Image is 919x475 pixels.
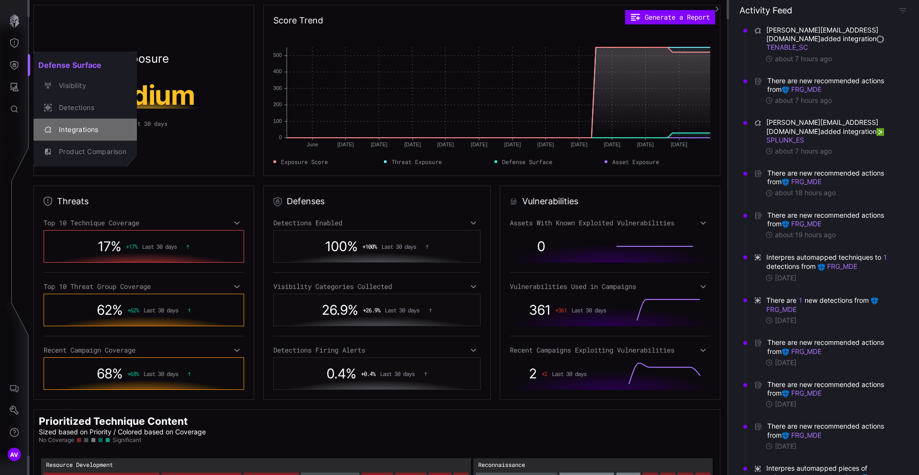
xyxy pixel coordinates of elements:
[34,141,137,163] button: Product Comparison
[34,55,137,75] h2: Defense Surface
[54,102,126,114] div: Detections
[54,124,126,136] div: Integrations
[34,97,137,119] button: Detections
[54,146,126,158] div: Product Comparison
[34,119,137,141] button: Integrations
[34,75,137,97] button: Visibility
[54,80,126,92] div: Visibility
